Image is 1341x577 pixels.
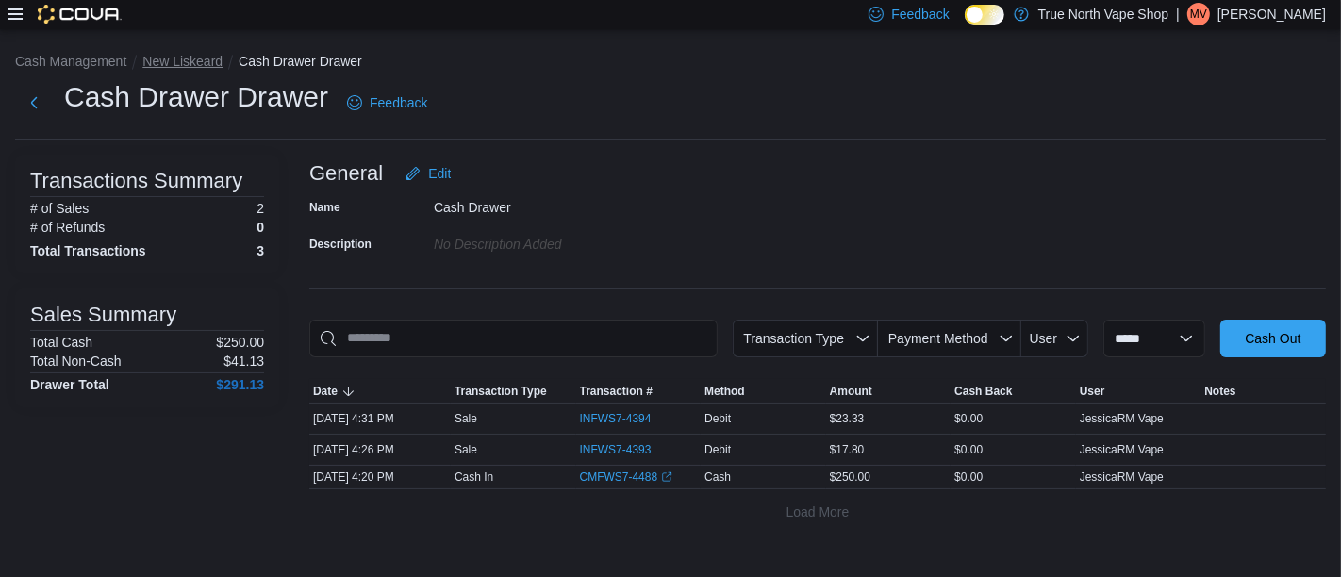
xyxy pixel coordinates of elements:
button: Cash Drawer Drawer [239,54,362,69]
span: Payment Method [888,331,988,346]
p: 2 [257,201,264,216]
span: JessicaRM Vape [1080,411,1164,426]
p: 0 [257,220,264,235]
span: User [1030,331,1058,346]
span: Method [704,384,745,399]
h4: Drawer Total [30,377,109,392]
span: Transaction Type [455,384,547,399]
button: Cash Back [951,380,1076,403]
button: Transaction Type [733,320,878,357]
span: Cash Back [954,384,1012,399]
h4: 3 [257,243,264,258]
nav: An example of EuiBreadcrumbs [15,52,1326,74]
a: CMFWS7-4488External link [580,470,673,485]
label: Description [309,237,372,252]
button: Transaction Type [451,380,576,403]
span: Transaction Type [743,331,844,346]
span: Cash [704,470,731,485]
span: Feedback [370,93,427,112]
p: Cash In [455,470,493,485]
span: Feedback [891,5,949,24]
div: $0.00 [951,438,1076,461]
button: User [1021,320,1088,357]
div: Cash Drawer [434,192,687,215]
div: $0.00 [951,466,1076,488]
h1: Cash Drawer Drawer [64,78,328,116]
div: [DATE] 4:26 PM [309,438,451,461]
button: INFWS7-4394 [580,407,670,430]
span: MV [1190,3,1207,25]
input: This is a search bar. As you type, the results lower in the page will automatically filter. [309,320,718,357]
span: INFWS7-4393 [580,442,652,457]
button: New Liskeard [142,54,223,69]
button: Amount [826,380,952,403]
button: Cash Out [1220,320,1326,357]
p: Sale [455,442,477,457]
span: JessicaRM Vape [1080,442,1164,457]
span: User [1080,384,1105,399]
button: Edit [398,155,458,192]
h3: Sales Summary [30,304,176,326]
button: Date [309,380,451,403]
button: Method [701,380,826,403]
span: Debit [704,411,731,426]
h4: Total Transactions [30,243,146,258]
p: Sale [455,411,477,426]
span: $23.33 [830,411,865,426]
label: Name [309,200,340,215]
svg: External link [661,471,672,483]
span: Debit [704,442,731,457]
button: Load More [309,493,1326,531]
span: Transaction # [580,384,653,399]
h3: General [309,162,383,185]
span: Load More [786,503,850,521]
p: True North Vape Shop [1038,3,1169,25]
span: $17.80 [830,442,865,457]
div: [DATE] 4:31 PM [309,407,451,430]
span: INFWS7-4394 [580,411,652,426]
h6: Total Non-Cash [30,354,122,369]
h6: Total Cash [30,335,92,350]
button: Payment Method [878,320,1021,357]
span: JessicaRM Vape [1080,470,1164,485]
span: Date [313,384,338,399]
button: User [1076,380,1201,403]
div: Mike Vape [1187,3,1210,25]
button: Cash Management [15,54,126,69]
button: Transaction # [576,380,702,403]
span: Edit [428,164,451,183]
p: [PERSON_NAME] [1217,3,1326,25]
div: No Description added [434,229,687,252]
h6: # of Refunds [30,220,105,235]
img: Cova [38,5,122,24]
h3: Transactions Summary [30,170,242,192]
span: Cash Out [1245,329,1300,348]
button: INFWS7-4393 [580,438,670,461]
p: $250.00 [216,335,264,350]
div: [DATE] 4:20 PM [309,466,451,488]
span: Notes [1204,384,1235,399]
span: Amount [830,384,872,399]
input: Dark Mode [965,5,1004,25]
p: $41.13 [223,354,264,369]
p: | [1176,3,1180,25]
button: Next [15,84,53,122]
a: Feedback [339,84,435,122]
div: $0.00 [951,407,1076,430]
span: $250.00 [830,470,870,485]
button: Notes [1200,380,1326,403]
h4: $291.13 [216,377,264,392]
h6: # of Sales [30,201,89,216]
